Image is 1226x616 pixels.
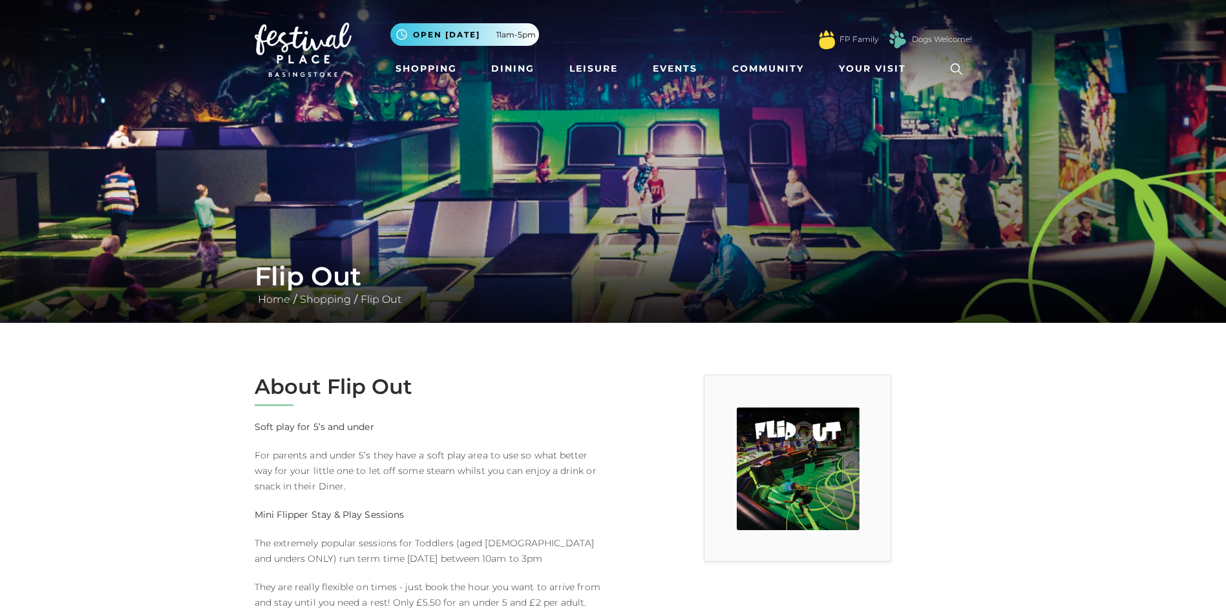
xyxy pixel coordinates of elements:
a: Shopping [297,293,354,305]
strong: Mini Flipper Stay & Play Sessions [255,509,405,520]
p: For parents and under 5’s they have a soft play area to use so what better way for your little on... [255,447,604,494]
a: Dining [486,57,540,81]
a: FP Family [840,34,878,45]
strong: Soft play for 5’s and under [255,421,374,433]
a: Your Visit [834,57,918,81]
div: / / [245,261,982,307]
a: Dogs Welcome! [912,34,972,45]
a: Flip Out [357,293,405,305]
img: Festival Place Logo [255,23,352,77]
a: Community [727,57,809,81]
a: Home [255,293,293,305]
button: Open [DATE] 11am-5pm [390,23,539,46]
a: Events [648,57,703,81]
p: They are really flexible on times - just book the hour you want to arrive from and stay until you... [255,579,604,610]
span: Open [DATE] [413,29,480,41]
span: Your Visit [839,62,906,76]
a: Shopping [390,57,462,81]
span: 11am-5pm [496,29,536,41]
h2: About Flip Out [255,375,604,399]
h1: Flip Out [255,261,972,292]
a: Leisure [564,57,623,81]
p: The extremely popular sessions for Toddlers (aged [DEMOGRAPHIC_DATA] and unders ONLY) run term ti... [255,535,604,566]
